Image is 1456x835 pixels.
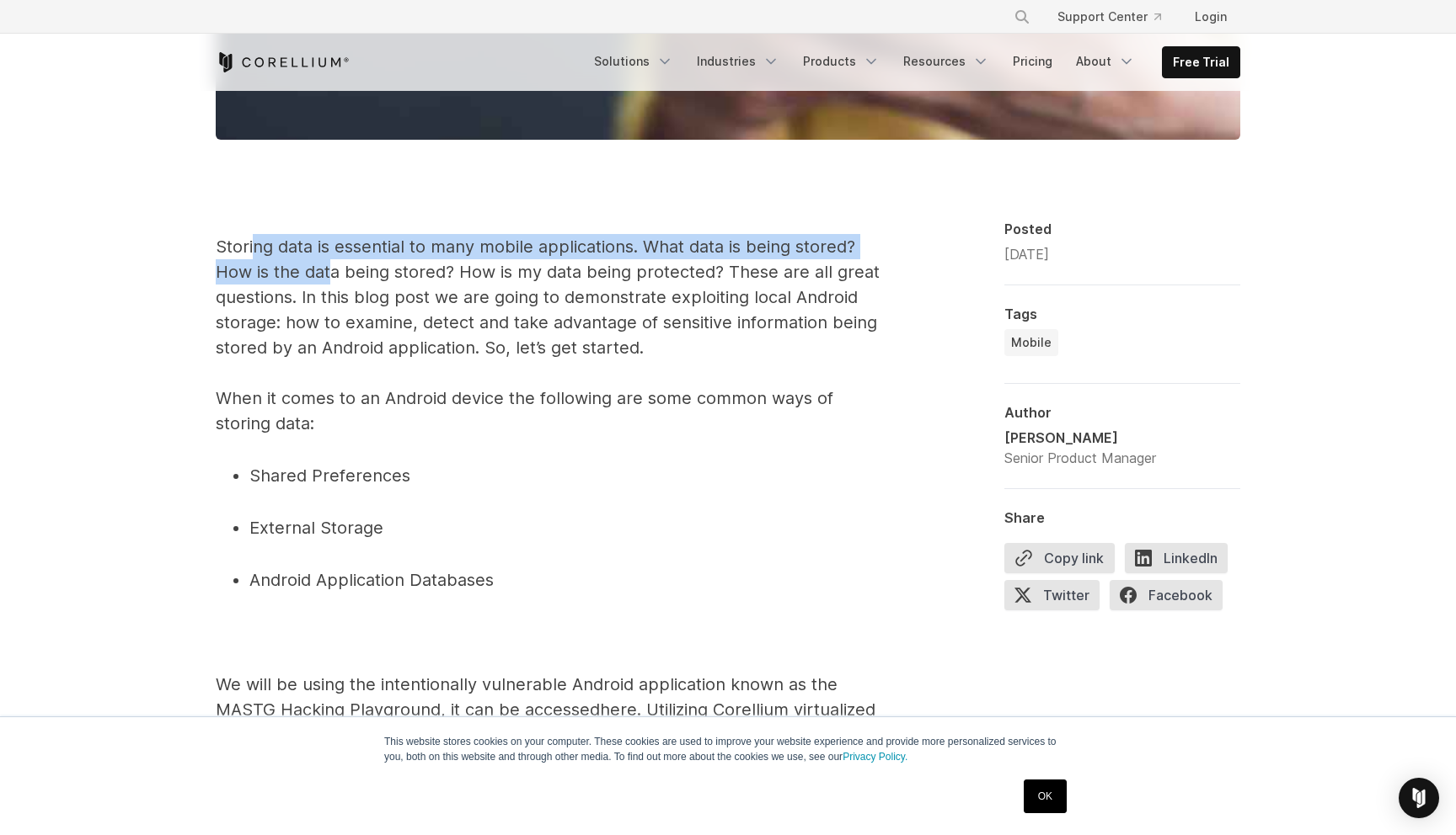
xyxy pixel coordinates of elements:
[1163,47,1239,77] a: Free Trial
[1399,778,1439,818] div: Open Intercom Messenger
[1004,404,1240,421] div: Author
[1181,2,1240,32] a: Login
[1004,448,1156,468] div: Senior Product Manager
[600,699,637,720] a: here
[993,2,1240,32] div: Navigation Menu
[1066,46,1145,77] a: About
[584,46,683,77] a: Solutions
[249,463,890,488] p: Shared Preferences
[1044,2,1175,32] a: Support Center
[1004,306,1240,322] div: Tags
[1110,580,1233,617] a: Facebook
[249,567,890,593] p: Android Application Databases
[687,46,790,77] a: Industries
[1004,509,1240,526] div: Share
[1011,334,1052,351] span: Mobile
[216,234,890,436] p: Storing data is essential to many mobile applications. What data is being stored? How is the data...
[1007,2,1037,32] button: Search
[1004,580,1110,617] a: Twitter
[1110,580,1223,610] span: Facebook
[216,52,350,72] a: Corellium Home
[893,46,999,77] a: Resources
[384,734,1072,764] p: This website stores cookies on your computer. These cookies are used to improve your website expe...
[249,515,890,540] p: External Storage
[1004,329,1058,356] a: Mobile
[1125,543,1238,580] a: LinkedIn
[1003,46,1063,77] a: Pricing
[1004,246,1049,263] span: [DATE]
[1125,543,1228,573] span: LinkedIn
[216,672,890,773] p: We will be using the intentionally vulnerable Android application known as the MASTG Hacking Play...
[1024,779,1067,813] a: OK
[1004,543,1115,573] button: Copy link
[843,751,907,763] a: Privacy Policy.
[1004,221,1240,237] div: Posted
[584,46,1240,78] div: Navigation Menu
[793,46,890,77] a: Products
[1004,428,1156,448] div: [PERSON_NAME]
[1004,580,1100,610] span: Twitter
